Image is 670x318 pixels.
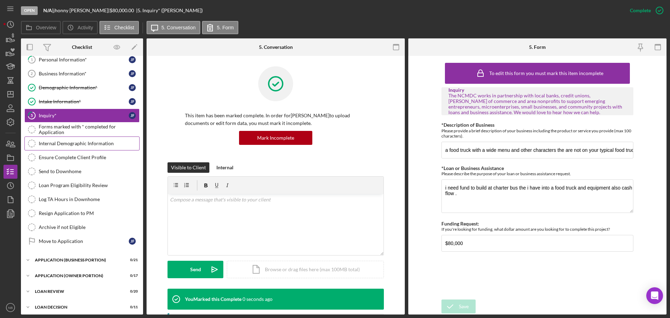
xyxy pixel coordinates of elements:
textarea: i need fund to build at charter bus the i have into a food truck and equipment also cash flow . [441,179,633,213]
a: Demographic Information*jf [24,81,140,95]
div: j f [129,112,136,119]
div: Inquiry* [39,113,129,118]
a: Internal Demographic Information [24,136,140,150]
div: Ensure Complete Client Profile [39,155,139,160]
a: Resign Application to PM [24,206,140,220]
text: NB [8,306,13,310]
div: Internal Demographic Information [39,141,139,146]
div: Demographic Information* [39,85,129,90]
a: Ensure Complete Client Profile [24,150,140,164]
div: Send [190,261,201,278]
button: Internal [213,162,237,173]
div: 0 / 11 [125,305,138,309]
b: N/A [43,7,52,13]
p: This item has been marked complete. In order for [PERSON_NAME] to upload documents or edit form d... [185,112,366,127]
div: 5. Form [529,44,546,50]
div: j f [129,84,136,91]
button: Complete [623,3,667,17]
div: Visible to Client [171,162,206,173]
div: Business Information* [39,71,129,76]
div: If you're looking for funding, what dollar amount are you looking for to complete this project? [441,227,633,232]
time: 2025-08-20 14:24 [243,296,273,302]
button: Save [441,299,476,313]
button: Overview [21,21,61,34]
div: jhonny [PERSON_NAME] | [53,8,110,13]
a: 5Inquiry*jf [24,109,140,123]
div: Personal Information* [39,57,129,62]
div: j f [129,98,136,105]
div: To edit this form you must mark this item incomplete [489,71,603,76]
button: 5. Form [202,21,238,34]
a: Forms marked with * completed for Application [24,123,140,136]
a: 1Personal Information*jf [24,53,140,67]
div: You Marked this Complete [185,296,241,302]
a: Loan Program Eligibility Review [24,178,140,192]
div: j f [129,56,136,63]
button: Checklist [99,21,139,34]
div: Please describe the purpose of your loan or business assistance request. [441,171,633,176]
tspan: 1 [31,57,33,62]
div: j f [129,70,136,77]
a: Archive if not Eligible [24,220,140,234]
div: 0 / 17 [125,274,138,278]
label: 5. Conversation [162,25,196,30]
div: Loan Program Eligibility Review [39,183,139,188]
div: Please provide a brief description of your business including the product or service you provide ... [441,128,633,139]
label: Overview [36,25,56,30]
div: LOAN REVIEW [35,289,120,294]
div: Internal [216,162,233,173]
div: | [43,8,53,13]
button: Send [167,261,223,278]
label: 5. Form [217,25,234,30]
a: Move to Applicationjf [24,234,140,248]
div: $80,000.00 [110,8,136,13]
div: APPLICATION (BUSINESS PORTION) [35,258,120,262]
div: Mark Incomplete [257,131,294,145]
div: Complete [630,3,651,17]
button: Mark Incomplete [239,131,312,145]
div: The NCMDC works in partnership with local banks, credit unions, [PERSON_NAME] of commerce and are... [448,93,626,115]
tspan: 2 [31,72,33,76]
label: *Description of Business [441,122,494,128]
label: *Loan or Business Assistance [441,165,504,171]
label: Activity [77,25,93,30]
div: Save [459,299,469,313]
div: Move to Application [39,238,129,244]
div: Send to Downhome [39,169,139,174]
div: APPLICATION (OWNER PORTION) [35,274,120,278]
button: NB [3,301,17,315]
div: | 5. Inquiry* ([PERSON_NAME]) [136,8,203,13]
div: Checklist [72,44,92,50]
div: Open [21,6,38,15]
a: Intake Information*jf [24,95,140,109]
label: Funding Request: [441,221,479,227]
div: Inquiry [448,87,626,93]
div: Resign Application to PM [39,210,139,216]
a: Log TA Hours in Downhome [24,192,140,206]
div: 0 / 20 [125,289,138,294]
div: 5. Conversation [259,44,293,50]
div: 0 / 21 [125,258,138,262]
a: 2Business Information*jf [24,67,140,81]
div: Log TA Hours in Downhome [39,197,139,202]
button: Activity [62,21,97,34]
tspan: 5 [31,113,33,118]
div: Archive if not Eligible [39,224,139,230]
button: Visible to Client [167,162,209,173]
label: Checklist [114,25,134,30]
div: Open Intercom Messenger [646,287,663,304]
a: Send to Downhome [24,164,140,178]
div: j f [129,238,136,245]
button: 5. Conversation [147,21,200,34]
div: LOAN DECISION [35,305,120,309]
div: Intake Information* [39,99,129,104]
div: Forms marked with * completed for Application [39,124,139,135]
